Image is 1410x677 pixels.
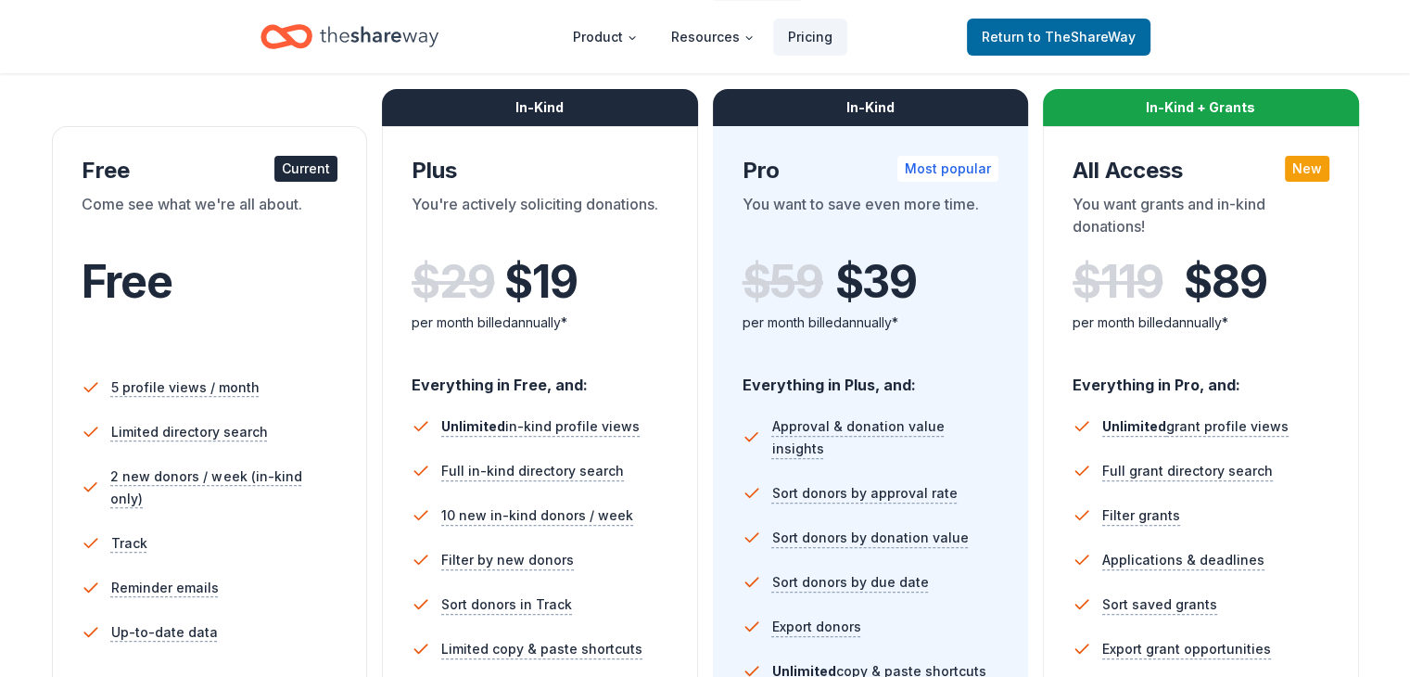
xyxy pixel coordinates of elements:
div: You're actively soliciting donations. [412,193,668,245]
div: Most popular [897,156,998,182]
button: Product [558,19,653,56]
span: Free [82,254,172,309]
div: Everything in Plus, and: [743,358,999,397]
span: Limited copy & paste shortcuts [441,638,642,660]
div: Current [274,156,337,182]
div: You want to save even more time. [743,193,999,245]
span: $ 19 [504,256,577,308]
span: Unlimited [441,418,505,434]
span: Up-to-date data [111,621,218,644]
span: Unlimited [1102,418,1166,434]
span: Reminder emails [111,577,219,599]
div: Everything in Pro, and: [1073,358,1329,397]
span: in-kind profile views [441,418,640,434]
span: Filter grants [1102,505,1180,527]
span: Return [982,26,1136,48]
span: $ 89 [1184,256,1266,308]
nav: Main [558,15,847,58]
div: per month billed annually* [743,312,999,334]
span: Export grant opportunities [1102,638,1271,660]
div: New [1285,156,1329,182]
div: You want grants and in-kind donations! [1073,193,1329,245]
div: Pro [743,156,999,185]
span: grant profile views [1102,418,1289,434]
span: Filter by new donors [441,549,574,571]
span: Sort donors by donation value [772,527,969,549]
a: Home [260,15,438,58]
div: In-Kind [382,89,698,126]
div: Plus [412,156,668,185]
span: Sort donors by approval rate [772,482,958,505]
span: 5 profile views / month [111,377,260,399]
span: Full grant directory search [1102,460,1273,482]
span: Sort donors in Track [441,594,572,616]
span: to TheShareWay [1028,29,1136,45]
span: Track [111,532,147,555]
button: Resources [656,19,769,56]
span: 2 new donors / week (in-kind only) [110,466,337,510]
div: per month billed annually* [412,312,668,334]
div: Free [82,156,338,185]
span: Applications & deadlines [1102,549,1264,571]
a: Pricing [773,19,847,56]
div: In-Kind [713,89,1029,126]
span: 10 new in-kind donors / week [441,505,633,527]
span: Sort saved grants [1102,594,1217,616]
span: Limited directory search [111,421,268,443]
span: Sort donors by due date [772,571,929,594]
div: All Access [1073,156,1329,185]
div: In-Kind + Grants [1043,89,1359,126]
span: Full in-kind directory search [441,460,624,482]
div: Everything in Free, and: [412,358,668,397]
span: Export donors [772,616,861,638]
div: Come see what we're all about. [82,193,338,245]
a: Returnto TheShareWay [967,19,1150,56]
span: $ 39 [835,256,917,308]
div: per month billed annually* [1073,312,1329,334]
span: Approval & donation value insights [771,415,998,460]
